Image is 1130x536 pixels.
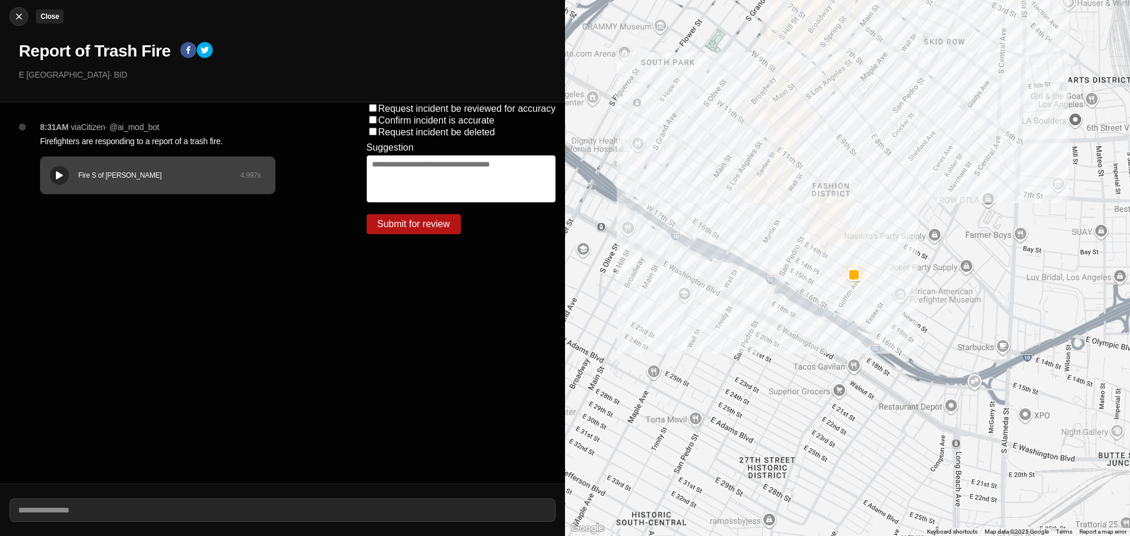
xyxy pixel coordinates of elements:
[378,115,494,125] label: Confirm incident is accurate
[240,171,261,180] div: 4.997 s
[367,142,414,153] label: Suggestion
[367,214,461,234] button: Submit for review
[985,528,1049,535] span: Map data ©2025 Google
[568,521,607,536] a: Open this area in Google Maps (opens a new window)
[71,121,159,133] p: via Citizen · @ ai_mod_bot
[41,12,59,21] small: Close
[1056,528,1072,535] a: Terms (opens in new tab)
[378,104,556,114] label: Request incident be reviewed for accuracy
[180,42,197,61] button: facebook
[19,69,556,81] p: E [GEOGRAPHIC_DATA] · BID
[78,171,240,180] div: Fire S of [PERSON_NAME]
[13,11,25,22] img: cancel
[927,528,978,536] button: Keyboard shortcuts
[568,521,607,536] img: Google
[378,127,495,137] label: Request incident be deleted
[19,41,171,62] h1: Report of Trash Fire
[40,121,68,133] p: 8:31AM
[1079,528,1126,535] a: Report a map error
[197,42,213,61] button: twitter
[9,7,28,26] button: cancelClose
[40,135,320,147] p: Firefighters are responding to a report of a trash fire.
